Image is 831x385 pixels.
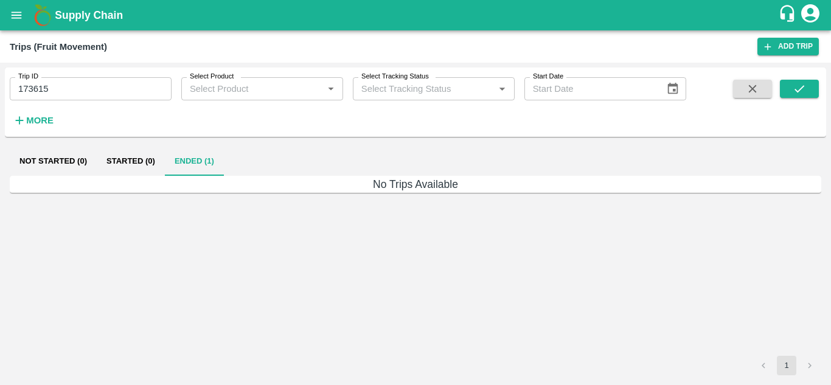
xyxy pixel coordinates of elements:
[661,77,684,100] button: Choose date
[10,39,107,55] div: Trips (Fruit Movement)
[2,1,30,29] button: open drawer
[55,7,778,24] a: Supply Chain
[777,356,796,375] button: page 1
[18,72,38,82] label: Trip ID
[10,176,821,193] h6: No Trips Available
[778,4,799,26] div: customer-support
[26,116,54,125] strong: More
[55,9,123,21] b: Supply Chain
[361,72,429,82] label: Select Tracking Status
[524,77,657,100] input: Start Date
[190,72,234,82] label: Select Product
[356,81,475,97] input: Select Tracking Status
[10,110,57,131] button: More
[323,81,339,97] button: Open
[30,3,55,27] img: logo
[185,81,319,97] input: Select Product
[10,147,97,176] button: Not Started (0)
[752,356,821,375] nav: pagination navigation
[165,147,224,176] button: Ended (1)
[494,81,510,97] button: Open
[757,38,819,55] a: Add Trip
[97,147,165,176] button: Started (0)
[799,2,821,28] div: account of current user
[533,72,563,82] label: Start Date
[10,77,172,100] input: Enter Trip ID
